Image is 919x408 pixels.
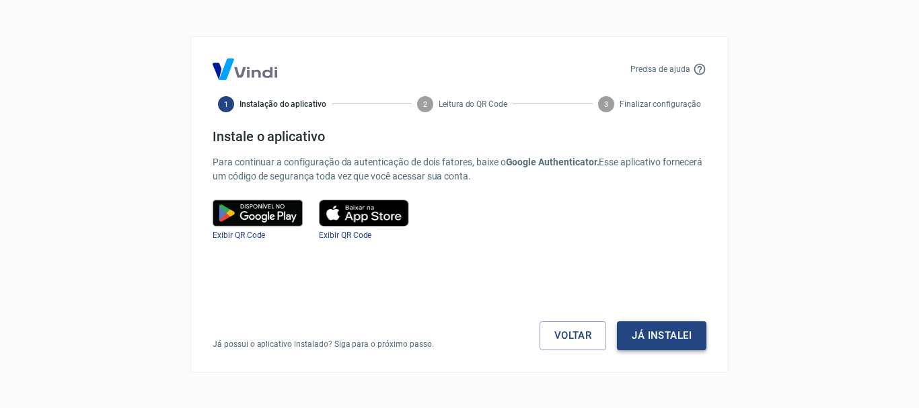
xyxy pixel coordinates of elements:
[240,98,326,110] span: Instalação do aplicativo
[617,321,706,350] button: Já instalei
[213,338,434,350] p: Já possui o aplicativo instalado? Siga para o próximo passo.
[540,321,607,350] a: Voltar
[213,231,265,240] a: Exibir QR Code
[213,200,303,227] img: google play
[620,98,701,110] span: Finalizar configuração
[213,128,706,145] h4: Instale o aplicativo
[604,99,608,108] text: 3
[213,58,277,80] img: Logo Vind
[439,98,507,110] span: Leitura do QR Code
[224,99,228,108] text: 1
[423,99,427,108] text: 2
[319,231,371,240] a: Exibir QR Code
[630,63,690,75] p: Precisa de ajuda
[213,155,706,183] p: Para continuar a configuração da autenticação de dois fatores, baixe o Esse aplicativo fornecerá ...
[506,157,599,167] b: Google Authenticator.
[319,200,409,227] img: play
